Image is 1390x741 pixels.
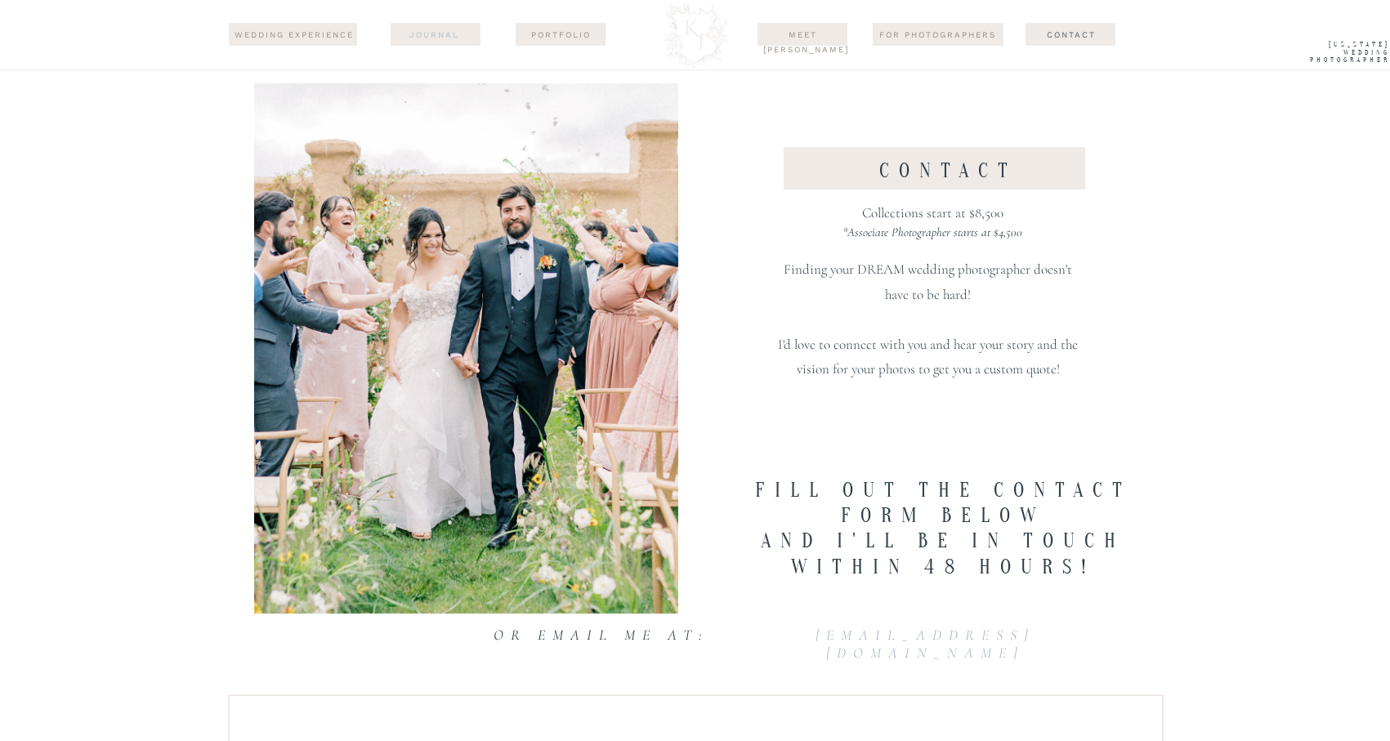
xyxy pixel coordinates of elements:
[521,28,601,41] a: Portfolio
[777,257,1079,387] p: Finding your DREAM wedding photographer doesn't have to be hard! I'd love to connect with you and...
[766,160,1132,195] h1: contact
[233,28,356,42] a: wedding experience
[1015,28,1129,41] a: Contact
[717,478,1170,587] h1: Fill out the contact form below And i'll be in touch within 48 hours!
[1285,41,1390,69] a: [US_STATE] WEdding Photographer
[455,627,749,662] h1: or email me at:
[777,201,1088,252] p: Collections start at $8,500
[763,28,842,41] a: Meet [PERSON_NAME]
[873,28,1003,41] a: For Photographers
[395,28,474,41] a: journal
[719,627,1132,662] a: [EMAIL_ADDRESS][DOMAIN_NAME]
[777,221,1088,247] p: *Associate Photographer starts at $4,500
